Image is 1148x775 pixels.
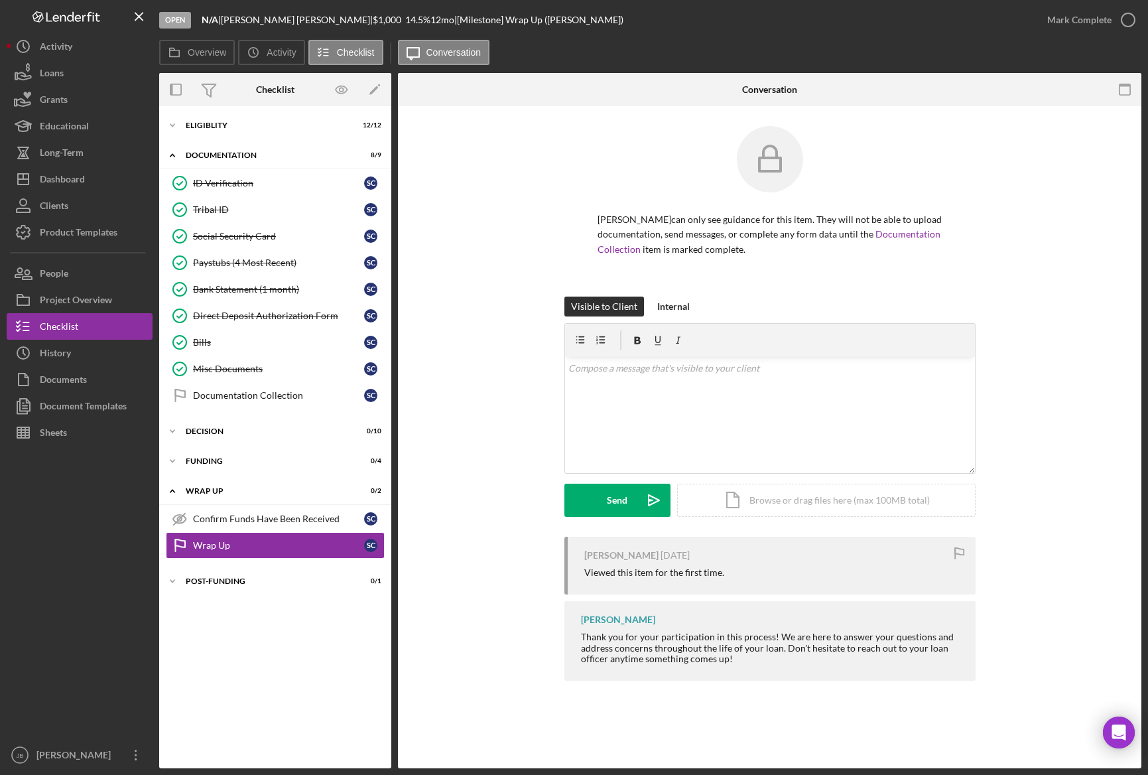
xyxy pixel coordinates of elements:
a: Long-Term [7,139,153,166]
div: Long-Term [40,139,84,169]
div: Direct Deposit Authorization Form [193,311,364,321]
div: 0 / 4 [357,457,381,465]
label: Activity [267,47,296,58]
button: Dashboard [7,166,153,192]
div: Grants [40,86,68,116]
a: Direct Deposit Authorization FormSC [166,303,385,329]
a: Bank Statement (1 month)SC [166,276,385,303]
div: [PERSON_NAME] [PERSON_NAME] | [221,15,373,25]
div: S C [364,512,377,526]
div: Mark Complete [1047,7,1112,33]
div: Sheets [40,419,67,449]
label: Checklist [337,47,375,58]
div: Visible to Client [571,297,637,317]
div: [PERSON_NAME] [33,742,119,772]
div: S C [364,362,377,376]
div: Confirm Funds Have Been Received [193,514,364,524]
a: Documentation CollectionSC [166,382,385,409]
div: S C [364,539,377,552]
div: Checklist [40,313,78,343]
div: Bills [193,337,364,348]
div: 12 / 12 [357,121,381,129]
div: 12 mo [430,15,454,25]
div: Conversation [742,84,797,95]
div: Project Overview [40,287,112,317]
div: [PERSON_NAME] [581,614,655,625]
button: Educational [7,113,153,139]
div: 0 / 2 [357,487,381,495]
span: $1,000 [373,14,401,25]
div: Documentation Collection [193,390,364,401]
div: Internal [657,297,690,317]
div: [PERSON_NAME] [584,550,659,561]
a: Documentation Collection [598,228,940,254]
div: 0 / 1 [357,577,381,585]
button: Grants [7,86,153,113]
a: History [7,340,153,366]
a: Tribal IDSC [166,196,385,223]
b: N/A [202,14,218,25]
div: 0 / 10 [357,427,381,435]
a: BillsSC [166,329,385,356]
button: Document Templates [7,393,153,419]
div: Social Security Card [193,231,364,242]
div: | [202,15,221,25]
div: History [40,340,71,370]
div: Wrap Up [193,540,364,551]
div: Misc Documents [193,364,364,374]
div: Checklist [256,84,294,95]
div: S C [364,203,377,216]
div: Document Templates [40,393,127,423]
button: Activity [238,40,304,65]
div: Thank you for your participation in this process! We are here to answer your questions and addres... [581,632,962,664]
div: Documentation [186,151,348,159]
button: Product Templates [7,219,153,246]
a: Confirm Funds Have Been ReceivedSC [166,506,385,532]
div: Dashboard [40,166,85,196]
button: People [7,260,153,287]
a: Sheets [7,419,153,446]
div: S C [364,256,377,269]
label: Conversation [426,47,481,58]
div: Wrap up [186,487,348,495]
div: Educational [40,113,89,143]
a: Wrap UpSC [166,532,385,559]
div: Loans [40,60,64,90]
div: 14.5 % [405,15,430,25]
a: Paystubs (4 Most Recent)SC [166,249,385,276]
text: JB [16,752,23,759]
div: Clients [40,192,68,222]
button: Checklist [7,313,153,340]
div: ID Verification [193,178,364,188]
button: Loans [7,60,153,86]
p: [PERSON_NAME] can only see guidance for this item. They will not be able to upload documentation,... [598,212,942,257]
div: Documents [40,366,87,396]
div: Post-Funding [186,577,348,585]
div: Open [159,12,191,29]
div: S C [364,336,377,349]
div: S C [364,176,377,190]
a: ID VerificationSC [166,170,385,196]
button: Visible to Client [564,297,644,317]
button: Checklist [308,40,383,65]
button: Conversation [398,40,490,65]
a: Activity [7,33,153,60]
button: Send [564,484,670,517]
div: Viewed this item for the first time. [584,567,724,578]
button: Project Overview [7,287,153,313]
a: Social Security CardSC [166,223,385,249]
div: Bank Statement (1 month) [193,284,364,295]
a: Misc DocumentsSC [166,356,385,382]
button: Documents [7,366,153,393]
time: 2025-09-09 21:35 [661,550,690,561]
button: Clients [7,192,153,219]
div: S C [364,283,377,296]
label: Overview [188,47,226,58]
